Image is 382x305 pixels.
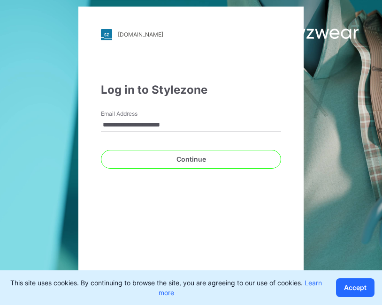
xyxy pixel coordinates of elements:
[101,82,281,98] div: Log in to Stylezone
[101,29,112,40] img: stylezone-logo.562084cfcfab977791bfbf7441f1a819.svg
[101,29,281,40] a: [DOMAIN_NAME]
[8,278,325,298] p: This site uses cookies. By continuing to browse the site, you are agreeing to our use of cookies.
[336,278,374,297] button: Accept
[101,110,167,118] label: Email Address
[101,150,281,169] button: Continue
[118,31,163,38] div: [DOMAIN_NAME]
